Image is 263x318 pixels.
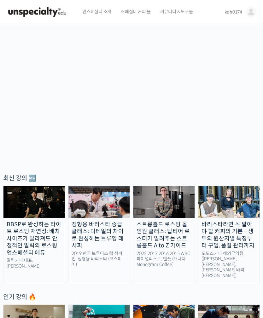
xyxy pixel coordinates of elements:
span: kdh0174 [225,9,242,15]
a: 스트롱홀드 로스팅 올인원 클래스: 탑티어 로스터가 알려주는 스트롱홀드 A to Z 가이드 2022 2017 2016 2015 WBC 파이널리스트, 벤풋 (캐나다 Monogra... [133,186,195,283]
img: momos_course-thumbnail.jpg [198,186,260,218]
div: 최신 강의 🆕 [3,174,260,182]
div: 정형용 바리스타 중급 클래스: 디테일의 차이로 완성하는 브루잉 레시피 [68,221,130,249]
div: 바리스타라면 꼭 알아야 할 커피의 기본 – 생두의 원산지별 특징부터 구입, 품질 관리까지 [198,221,260,249]
div: 2019 한국 브루어스 컵 챔피언, 정형용 바리스타 (코스피어) [68,251,130,268]
p: [PERSON_NAME]을 다하는 당신을 위해, 최고와 함께 만든 커피 클래스 [6,67,257,99]
img: advanced-brewing_course-thumbnail.jpeg [68,186,130,218]
img: malic-roasting-class_course-thumbnail.jpg [3,186,65,218]
a: BBSP로 완성하는 라이트 로스팅 재연성: 배치 사이즈가 달라져도 안정적인 말릭의 로스팅 – 언스페셜티 에듀 말릭커피 대표, [PERSON_NAME] [3,186,65,283]
a: 바리스타라면 꼭 알아야 할 커피의 기본 – 생두의 원산지별 특징부터 구입, 품질 관리까지 모모스커피 해외무역팀 ([PERSON_NAME], [PERSON_NAME], [PER... [198,186,260,283]
a: 정형용 바리스타 중급 클래스: 디테일의 차이로 완성하는 브루잉 레시피 2019 한국 브루어스 컵 챔피언, 정형용 바리스타 (코스피어) [68,186,130,283]
div: 모모스커피 해외무역팀 ([PERSON_NAME], [PERSON_NAME], [PERSON_NAME] 바리[PERSON_NAME]) [198,251,260,279]
div: BBSP로 완성하는 라이트 로스팅 재연성: 배치 사이즈가 달라져도 안정적인 말릭의 로스팅 – 언스페셜티 에듀 [3,221,65,257]
div: 2022 2017 2016 2015 WBC 파이널리스트, 벤풋 (캐나다 Monogram Coffee) [133,251,195,268]
img: stronghold-roasting_course-thumbnail.jpg [133,186,195,218]
div: 스트롱홀드 로스팅 올인원 클래스: 탑티어 로스터가 알려주는 스트롱홀드 A to Z 가이드 [133,221,195,249]
p: 시간과 장소에 구애받지 않고, 검증된 커리큘럼으로 [6,102,257,111]
div: 인기 강의 🔥 [3,293,260,301]
div: 말릭커피 대표, [PERSON_NAME] [3,258,65,269]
